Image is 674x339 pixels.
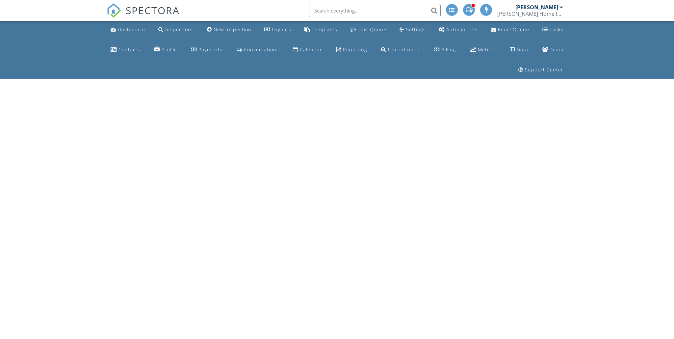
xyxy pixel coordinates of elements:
div: Unconfirmed [388,46,420,53]
div: Tasks [550,26,563,33]
div: Automations [446,26,478,33]
div: Support Center [525,66,563,73]
div: Text Queue [358,26,386,33]
div: Calendar [300,46,322,53]
div: Reporting [343,46,367,53]
span: SPECTORA [126,3,180,17]
div: Conversations [244,46,279,53]
div: [PERSON_NAME] [515,4,558,11]
div: New Inspection [214,26,251,33]
div: Team [550,46,563,53]
a: Email Queue [488,24,532,36]
a: Unconfirmed [378,44,423,56]
div: Copeland Home Inspections, LLC [497,11,563,17]
a: Text Queue [348,24,389,36]
a: Templates [302,24,340,36]
a: Metrics [467,44,499,56]
a: Payouts [262,24,294,36]
a: Inspections [156,24,196,36]
a: Team [540,44,566,56]
img: The Best Home Inspection Software - Spectora [107,3,121,18]
div: Inspections [165,26,194,33]
a: Reporting [334,44,370,56]
a: Support Center [516,64,566,76]
a: Billing [431,44,458,56]
div: Payouts [272,26,291,33]
div: Dashboard [118,26,145,33]
a: Data [507,44,531,56]
div: Settings [406,26,426,33]
div: Billing [441,46,456,53]
div: Profile [162,46,177,53]
a: Calendar [290,44,325,56]
a: SPECTORA [107,9,180,23]
a: Automations (Advanced) [436,24,480,36]
a: Tasks [540,24,566,36]
div: Templates [312,26,337,33]
a: Contacts [108,44,143,56]
a: Company Profile [152,44,180,56]
div: Data [517,46,528,53]
a: Dashboard [108,24,148,36]
a: New Inspection [204,24,254,36]
a: Conversations [234,44,282,56]
div: Payments [198,46,222,53]
a: Settings [397,24,428,36]
a: Payments [188,44,225,56]
div: Metrics [478,46,496,53]
input: Search everything... [309,4,441,17]
div: Contacts [118,46,140,53]
div: Email Queue [498,26,529,33]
